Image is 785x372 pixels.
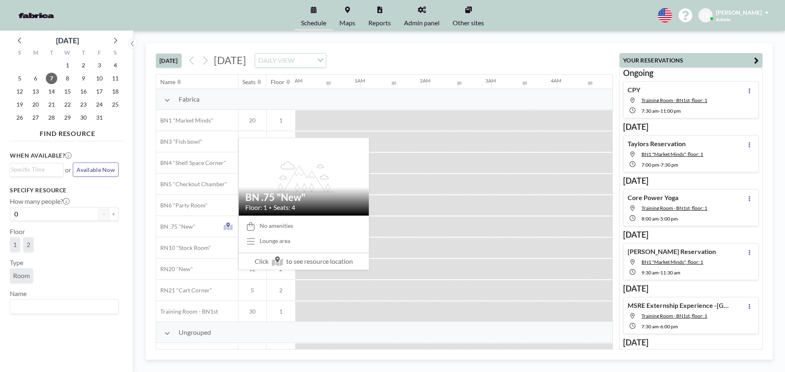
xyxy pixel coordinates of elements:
[94,99,105,110] span: Friday, October 24, 2025
[179,95,200,103] span: Fabrica
[62,60,73,71] span: Wednesday, October 1, 2025
[156,180,227,188] span: BN5 "Checkout Chamber"
[368,20,391,26] span: Reports
[156,138,202,145] span: BN3 "Fish bowl"
[623,283,759,294] h3: [DATE]
[14,99,25,110] span: Sunday, October 19, 2025
[239,253,369,270] span: Click to see resource location
[661,162,678,168] span: 7:30 PM
[485,78,496,84] div: 3AM
[156,223,195,230] span: BN .75 "New"
[641,216,659,222] span: 8:00 AM
[659,108,660,114] span: -
[623,229,759,240] h3: [DATE]
[641,151,703,157] span: BN1 "Market Minds", floor: 1
[30,112,41,123] span: Monday, October 27, 2025
[110,86,121,97] span: Saturday, October 18, 2025
[78,60,89,71] span: Thursday, October 2, 2025
[260,222,293,229] span: No amenities
[28,48,44,59] div: M
[623,122,759,132] h3: [DATE]
[78,73,89,84] span: Thursday, October 9, 2025
[46,86,57,97] span: Tuesday, October 14, 2025
[13,7,60,24] img: organization-logo
[659,270,660,276] span: -
[110,99,121,110] span: Saturday, October 25, 2025
[107,48,123,59] div: S
[13,272,30,279] span: Room
[391,80,396,86] div: 30
[94,86,105,97] span: Friday, October 17, 2025
[156,53,182,68] button: [DATE]
[156,202,208,209] span: BN6 "Party Room"
[14,86,25,97] span: Sunday, October 12, 2025
[10,258,23,267] label: Type
[255,53,326,67] div: Search for option
[62,112,73,123] span: Wednesday, October 29, 2025
[274,203,295,212] span: Seats: 4
[242,78,256,86] div: Seats
[267,308,295,315] span: 1
[641,108,659,114] span: 7:30 AM
[30,99,41,110] span: Monday, October 20, 2025
[628,194,678,202] h4: Core Power Yoga
[160,78,175,86] div: Name
[453,20,484,26] span: Other sites
[94,73,105,84] span: Friday, October 10, 2025
[14,73,25,84] span: Sunday, October 5, 2025
[30,86,41,97] span: Monday, October 13, 2025
[11,165,58,174] input: Search for option
[62,86,73,97] span: Wednesday, October 15, 2025
[339,20,355,26] span: Maps
[78,99,89,110] span: Thursday, October 23, 2025
[267,287,295,294] span: 2
[297,55,312,66] input: Search for option
[10,227,25,236] label: Floor
[588,80,592,86] div: 30
[641,162,659,168] span: 7:00 PM
[110,73,121,84] span: Saturday, October 11, 2025
[260,237,290,245] div: Lounge area
[11,301,114,312] input: Search for option
[641,205,707,211] span: Training Room - BN1st, floor: 1
[46,73,57,84] span: Tuesday, October 7, 2025
[702,12,709,19] span: CB
[10,290,27,298] label: Name
[238,308,266,315] span: 30
[628,301,730,310] h4: MSRE Externship Experience -[GEOGRAPHIC_DATA]
[156,117,213,124] span: BN1 "Market Minds"
[46,112,57,123] span: Tuesday, October 28, 2025
[623,176,759,186] h3: [DATE]
[619,53,763,67] button: YOUR RESERVATIONS
[78,112,89,123] span: Thursday, October 30, 2025
[14,112,25,123] span: Sunday, October 26, 2025
[623,68,759,78] h3: Ongoing
[269,205,271,210] span: •
[551,78,561,84] div: 4AM
[641,313,707,319] span: Training Room - BN1st, floor: 1
[641,259,703,265] span: BN1 "Market Minds", floor: 1
[267,117,295,124] span: 1
[75,48,91,59] div: T
[27,241,30,248] span: 2
[73,163,119,177] button: Available Now
[245,191,362,203] h2: BN .75 "New"
[30,73,41,84] span: Monday, October 6, 2025
[56,35,79,46] div: [DATE]
[257,55,296,66] span: DAILY VIEW
[156,244,211,252] span: RN10 "Stock Room"
[628,86,640,94] h4: CPY
[245,203,267,212] span: Floor: 1
[660,323,678,330] span: 6:00 PM
[91,48,107,59] div: F
[94,112,105,123] span: Friday, October 31, 2025
[354,78,365,84] div: 1AM
[99,207,109,221] button: -
[60,48,76,59] div: W
[94,60,105,71] span: Friday, October 3, 2025
[641,97,707,103] span: Training Room - BN1st, floor: 1
[716,9,762,16] span: [PERSON_NAME]
[65,166,71,174] span: or
[628,247,716,256] h4: [PERSON_NAME] Reservation
[12,48,28,59] div: S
